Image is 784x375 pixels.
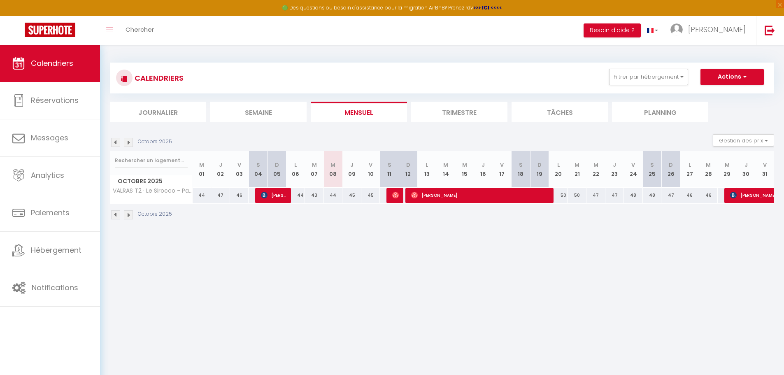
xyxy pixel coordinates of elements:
[765,25,775,35] img: logout
[512,102,608,122] li: Tâches
[612,102,708,122] li: Planning
[210,102,307,122] li: Semaine
[32,282,78,293] span: Notifications
[31,95,79,105] span: Réservations
[699,188,718,203] div: 46
[473,4,502,11] a: >>> ICI <<<<
[249,151,268,188] th: 04
[219,161,222,169] abbr: J
[133,69,184,87] h3: CALENDRIERS
[593,161,598,169] abbr: M
[294,161,297,169] abbr: L
[324,151,343,188] th: 08
[211,188,230,203] div: 47
[568,151,586,188] th: 21
[380,151,399,188] th: 11
[330,161,335,169] abbr: M
[500,161,504,169] abbr: V
[25,23,75,37] img: Super Booking
[275,161,279,169] abbr: D
[110,175,192,187] span: Octobre 2025
[613,161,616,169] abbr: J
[361,188,380,203] div: 45
[443,161,448,169] abbr: M
[31,58,73,68] span: Calendriers
[624,151,643,188] th: 24
[718,151,737,188] th: 29
[605,151,624,188] th: 23
[342,188,361,203] div: 45
[713,134,774,147] button: Gestion des prix
[624,188,643,203] div: 48
[31,207,70,218] span: Paiements
[138,138,172,146] p: Octobre 2025
[305,151,324,188] th: 07
[426,161,428,169] abbr: L
[680,151,699,188] th: 27
[455,151,474,188] th: 15
[744,161,748,169] abbr: J
[737,151,756,188] th: 30
[557,161,560,169] abbr: L
[392,187,398,203] span: [PERSON_NAME]
[643,188,662,203] div: 48
[763,161,767,169] abbr: V
[688,24,746,35] span: [PERSON_NAME]
[31,245,81,255] span: Hébergement
[699,151,718,188] th: 28
[650,161,654,169] abbr: S
[482,161,485,169] abbr: J
[669,161,673,169] abbr: D
[369,161,372,169] abbr: V
[631,161,635,169] abbr: V
[519,161,523,169] abbr: S
[568,188,586,203] div: 50
[388,161,391,169] abbr: S
[199,161,204,169] abbr: M
[286,151,305,188] th: 06
[31,170,64,180] span: Analytics
[706,161,711,169] abbr: M
[237,161,241,169] abbr: V
[193,188,212,203] div: 44
[436,151,455,188] th: 14
[230,188,249,203] div: 46
[670,23,683,36] img: ...
[119,16,160,45] a: Chercher
[411,102,507,122] li: Trimestre
[312,161,317,169] abbr: M
[211,151,230,188] th: 02
[138,210,172,218] p: Octobre 2025
[605,188,624,203] div: 47
[399,151,418,188] th: 12
[193,151,212,188] th: 01
[512,151,530,188] th: 18
[493,151,512,188] th: 17
[586,188,605,203] div: 47
[575,161,579,169] abbr: M
[350,161,354,169] abbr: J
[661,188,680,203] div: 47
[584,23,641,37] button: Besoin d'aide ?
[474,151,493,188] th: 16
[609,69,688,85] button: Filtrer par hébergement
[462,161,467,169] abbr: M
[549,151,568,188] th: 20
[411,187,550,203] span: [PERSON_NAME]
[664,16,756,45] a: ... [PERSON_NAME]
[549,188,568,203] div: 50
[286,188,305,203] div: 44
[112,188,194,194] span: VALRAS T2 · Le Sirocco - Parking - [GEOGRAPHIC_DATA] - [GEOGRAPHIC_DATA]
[361,151,380,188] th: 10
[324,188,343,203] div: 44
[586,151,605,188] th: 22
[110,102,206,122] li: Journalier
[115,153,188,168] input: Rechercher un logement...
[342,151,361,188] th: 09
[643,151,662,188] th: 25
[256,161,260,169] abbr: S
[305,188,324,203] div: 43
[126,25,154,34] span: Chercher
[755,151,774,188] th: 31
